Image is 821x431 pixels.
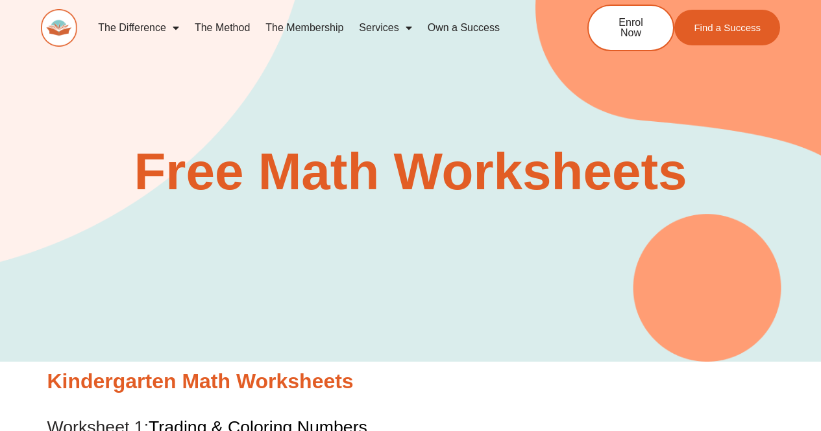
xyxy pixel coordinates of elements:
a: Own a Success [420,13,508,43]
h2: Kindergarten Math Worksheets [47,368,774,395]
span: Enrol Now [608,17,654,38]
nav: Menu [90,13,545,43]
a: Find a Success [674,10,780,45]
a: Services [351,13,419,43]
span: Find a Success [694,23,761,32]
a: The Difference [90,13,187,43]
a: The Membership [258,13,351,43]
h2: Free Math Worksheets [41,146,780,198]
a: Enrol Now [587,5,674,51]
a: The Method [187,13,258,43]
